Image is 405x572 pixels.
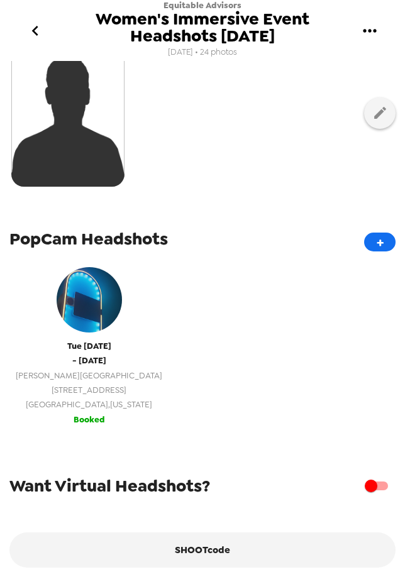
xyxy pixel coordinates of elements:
button: popcam exampleTue [DATE]- [DATE][PERSON_NAME][GEOGRAPHIC_DATA][STREET_ADDRESS][GEOGRAPHIC_DATA],[... [9,255,169,433]
span: Want Virtual Headshots? [9,475,210,497]
button: SHOOTcode [9,532,396,568]
button: go back [15,10,55,51]
span: [GEOGRAPHIC_DATA] , [US_STATE] [16,397,162,412]
img: popcam example [57,267,122,333]
span: PopCam Headshots [9,228,168,250]
img: silhouette [11,36,125,187]
span: [STREET_ADDRESS] [16,383,162,397]
span: Women's Immersive Event Headshots [DATE] [55,11,349,44]
span: Tue [DATE] [67,339,111,353]
button: gallery menu [349,10,390,51]
button: + [364,233,396,251]
span: Booked [74,412,105,427]
span: [DATE] • 24 photos [168,44,237,61]
span: - [DATE] [72,353,106,368]
span: [PERSON_NAME][GEOGRAPHIC_DATA] [16,368,162,383]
